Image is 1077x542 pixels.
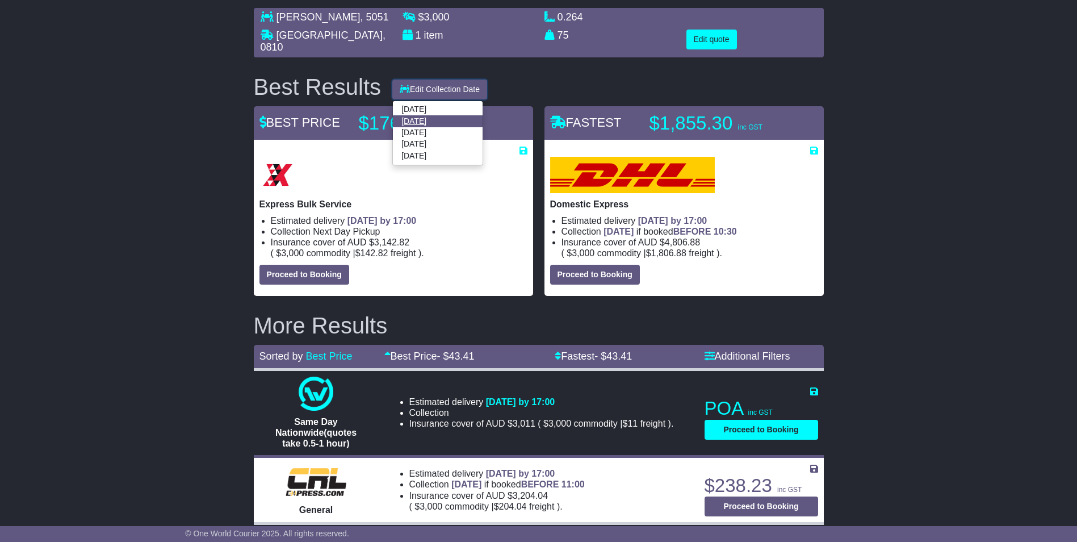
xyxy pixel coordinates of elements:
[558,11,583,23] span: 0.264
[606,351,632,362] span: 43.41
[259,199,527,210] p: Express Bulk Service
[705,420,818,440] button: Proceed to Booking
[451,480,584,489] span: if booked
[392,80,487,99] button: Edit Collection Date
[299,505,333,515] span: General
[259,157,296,193] img: Border Express: Express Bulk Service
[665,237,700,247] span: 4,806.88
[513,419,535,428] span: 3,011
[299,377,333,411] img: One World Courier: Same Day Nationwide(quotes take 0.5-1 hour)
[492,502,494,511] span: |
[737,123,762,131] span: inc GST
[561,215,818,226] li: Estimated delivery
[279,465,353,499] img: CRL: General
[651,248,686,258] span: 1,806.88
[393,115,483,127] a: [DATE]
[347,216,417,226] span: [DATE] by 17:00
[550,115,622,130] span: FASTEST
[359,112,501,135] p: $176.34
[271,248,424,259] span: ( ).
[437,351,475,362] span: - $
[259,115,340,130] span: BEST PRICE
[638,216,707,226] span: [DATE] by 17:00
[424,30,443,41] span: item
[572,248,594,258] span: 3,000
[640,419,665,428] span: Freight
[393,150,483,161] a: [DATE]
[276,11,361,23] span: [PERSON_NAME]
[620,419,622,428] span: |
[550,265,640,285] button: Proceed to Booking
[276,30,383,41] span: [GEOGRAPHIC_DATA]
[597,248,641,258] span: Commodity
[714,227,737,236] span: 10:30
[254,313,824,338] h2: More Results
[271,237,410,248] span: Insurance cover of AUD $
[384,351,475,362] a: Best Price- $43.41
[550,157,715,193] img: DHL: Domestic Express
[541,419,668,428] span: $ $
[412,502,557,511] span: $ $
[705,397,818,420] p: POA
[513,491,548,501] span: 3,204.04
[416,30,421,41] span: 1
[594,351,632,362] span: - $
[689,248,714,258] span: Freight
[561,248,723,259] span: ( ).
[649,112,791,135] p: $1,855.30
[449,351,475,362] span: 43.41
[409,418,535,429] span: Insurance cover of AUD $
[281,248,304,258] span: 3,000
[393,104,483,115] a: [DATE]
[627,419,638,428] span: 11
[393,139,483,150] a: [DATE]
[275,417,357,448] span: Same Day Nationwide(quotes take 0.5-1 hour)
[391,248,416,258] span: Freight
[271,215,527,226] li: Estimated delivery
[574,419,618,428] span: Commodity
[555,351,632,362] a: Fastest- $43.41
[558,30,569,41] span: 75
[604,227,736,236] span: if booked
[361,11,389,23] span: , 5051
[521,480,559,489] span: BEFORE
[777,486,802,494] span: inc GST
[486,469,555,478] span: [DATE] by 17:00
[424,11,450,23] span: 3,000
[420,502,442,511] span: 3,000
[564,248,716,258] span: $ $
[548,419,571,428] span: 3,000
[409,490,548,501] span: Insurance cover of AUD $
[538,418,673,429] span: ( ).
[644,248,646,258] span: |
[561,237,701,248] span: Insurance cover of AUD $
[486,397,555,407] span: [DATE] by 17:00
[451,480,481,489] span: [DATE]
[409,479,691,490] li: Collection
[529,502,554,511] span: Freight
[361,248,388,258] span: 142.82
[409,501,563,512] span: ( ).
[306,351,353,362] a: Best Price
[561,226,818,237] li: Collection
[248,74,387,99] div: Best Results
[445,502,489,511] span: Commodity
[409,407,674,418] li: Collection
[550,199,818,210] p: Domestic Express
[705,474,818,497] p: $238.23
[499,502,527,511] span: 204.04
[261,30,385,53] span: , 0810
[374,237,409,247] span: 3,142.82
[259,265,349,285] button: Proceed to Booking
[673,227,711,236] span: BEFORE
[409,468,691,479] li: Estimated delivery
[313,227,380,236] span: Next Day Pickup
[259,351,303,362] span: Sorted by
[418,11,450,23] span: $
[393,127,483,139] a: [DATE]
[561,480,585,489] span: 11:00
[705,351,790,362] a: Additional Filters
[705,497,818,516] button: Proceed to Booking
[604,227,634,236] span: [DATE]
[274,248,418,258] span: $ $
